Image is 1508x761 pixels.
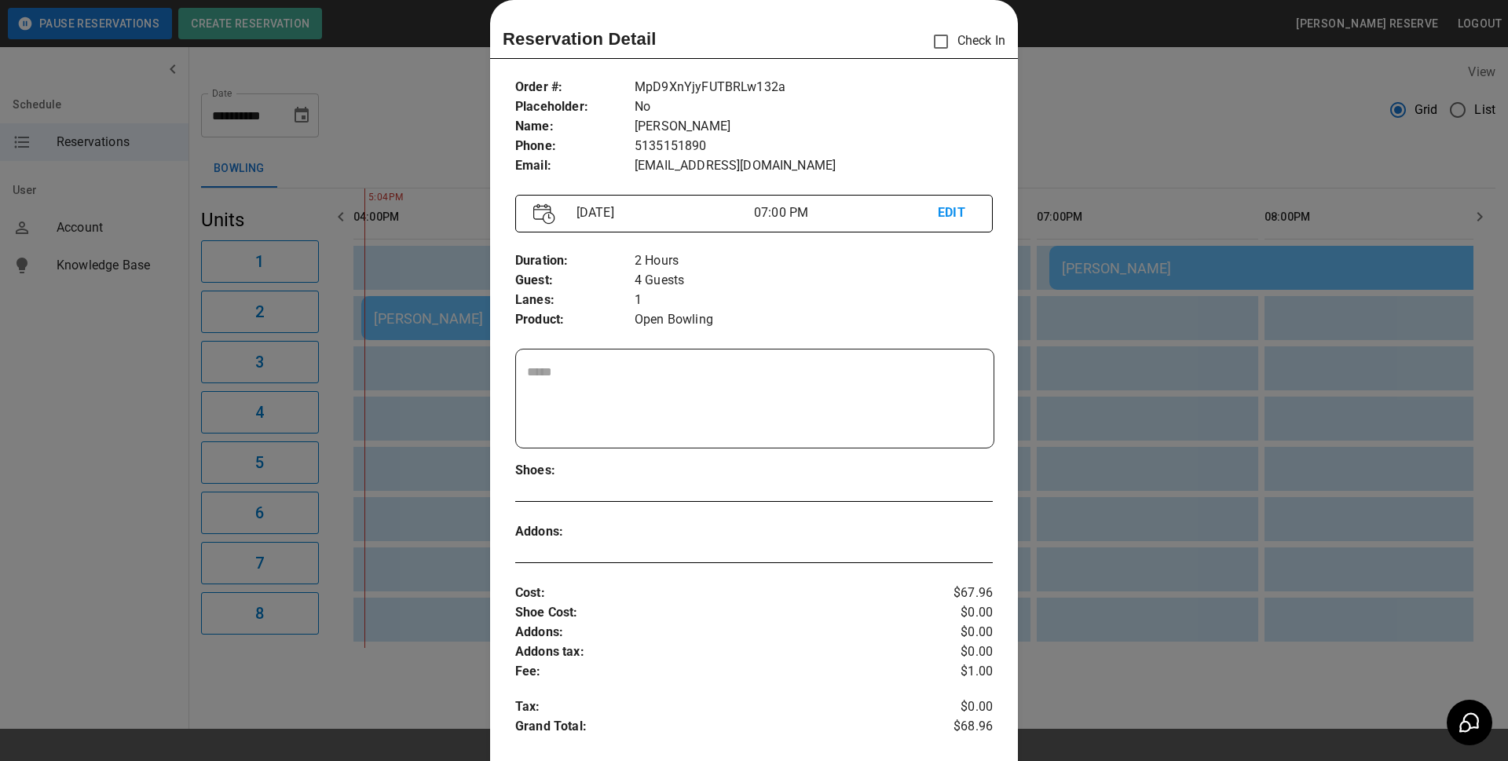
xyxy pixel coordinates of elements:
[515,117,635,137] p: Name :
[635,156,993,176] p: [EMAIL_ADDRESS][DOMAIN_NAME]
[515,662,913,682] p: Fee :
[515,584,913,603] p: Cost :
[515,461,635,481] p: Shoes :
[515,137,635,156] p: Phone :
[635,97,993,117] p: No
[515,522,635,542] p: Addons :
[913,662,993,682] p: $1.00
[913,697,993,717] p: $0.00
[515,717,913,741] p: Grand Total :
[924,25,1005,58] p: Check In
[913,642,993,662] p: $0.00
[515,642,913,662] p: Addons tax :
[754,203,938,222] p: 07:00 PM
[635,271,993,291] p: 4 Guests
[533,203,555,225] img: Vector
[515,310,635,330] p: Product :
[913,584,993,603] p: $67.96
[515,78,635,97] p: Order # :
[938,203,975,223] p: EDIT
[635,78,993,97] p: MpD9XnYjyFUTBRLw132a
[635,310,993,330] p: Open Bowling
[913,623,993,642] p: $0.00
[515,623,913,642] p: Addons :
[515,603,913,623] p: Shoe Cost :
[913,603,993,623] p: $0.00
[635,291,993,310] p: 1
[515,697,913,717] p: Tax :
[635,137,993,156] p: 5135151890
[913,717,993,741] p: $68.96
[515,271,635,291] p: Guest :
[635,251,993,271] p: 2 Hours
[515,291,635,310] p: Lanes :
[570,203,754,222] p: [DATE]
[515,251,635,271] p: Duration :
[515,97,635,117] p: Placeholder :
[515,156,635,176] p: Email :
[635,117,993,137] p: [PERSON_NAME]
[503,26,657,52] p: Reservation Detail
